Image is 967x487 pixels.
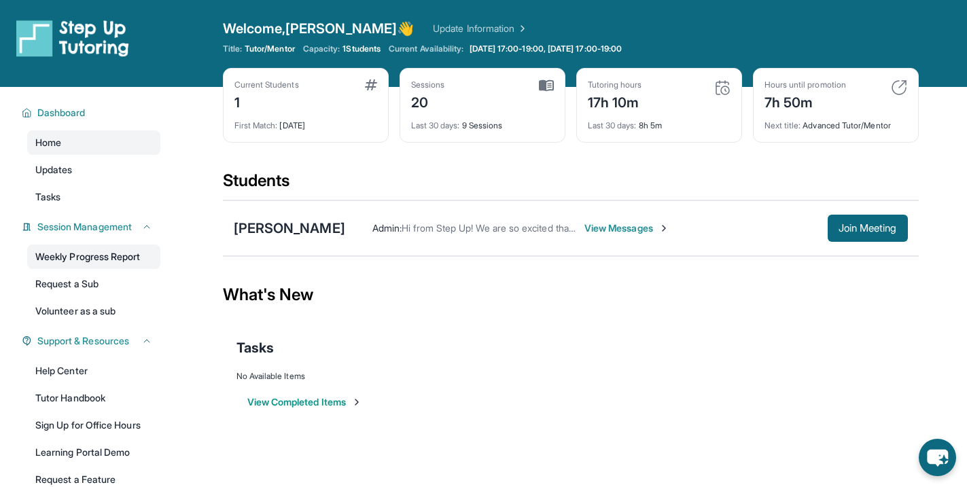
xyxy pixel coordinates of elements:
[27,359,160,383] a: Help Center
[234,120,278,130] span: First Match :
[365,79,377,90] img: card
[303,43,340,54] span: Capacity:
[389,43,463,54] span: Current Availability:
[32,334,152,348] button: Support & Resources
[828,215,908,242] button: Join Meeting
[32,106,152,120] button: Dashboard
[37,220,132,234] span: Session Management
[223,170,919,200] div: Students
[27,386,160,410] a: Tutor Handbook
[234,79,299,90] div: Current Students
[714,79,731,96] img: card
[372,222,402,234] span: Admin :
[236,371,905,382] div: No Available Items
[223,19,415,38] span: Welcome, [PERSON_NAME] 👋
[245,43,295,54] span: Tutor/Mentor
[588,90,642,112] div: 17h 10m
[411,79,445,90] div: Sessions
[35,136,61,149] span: Home
[514,22,528,35] img: Chevron Right
[588,112,731,131] div: 8h 5m
[764,112,907,131] div: Advanced Tutor/Mentor
[223,265,919,325] div: What's New
[236,338,274,357] span: Tasks
[27,185,160,209] a: Tasks
[891,79,907,96] img: card
[35,163,73,177] span: Updates
[584,221,669,235] span: View Messages
[27,272,160,296] a: Request a Sub
[234,219,345,238] div: [PERSON_NAME]
[234,90,299,112] div: 1
[32,220,152,234] button: Session Management
[658,223,669,234] img: Chevron-Right
[27,299,160,323] a: Volunteer as a sub
[539,79,554,92] img: card
[27,440,160,465] a: Learning Portal Demo
[411,112,554,131] div: 9 Sessions
[16,19,129,57] img: logo
[839,224,897,232] span: Join Meeting
[37,334,129,348] span: Support & Resources
[223,43,242,54] span: Title:
[919,439,956,476] button: chat-button
[433,22,528,35] a: Update Information
[470,43,622,54] span: [DATE] 17:00-19:00, [DATE] 17:00-19:00
[342,43,381,54] span: 1 Students
[411,120,460,130] span: Last 30 days :
[27,158,160,182] a: Updates
[35,190,60,204] span: Tasks
[764,79,846,90] div: Hours until promotion
[234,112,377,131] div: [DATE]
[27,130,160,155] a: Home
[37,106,86,120] span: Dashboard
[27,413,160,437] a: Sign Up for Office Hours
[247,395,362,409] button: View Completed Items
[764,90,846,112] div: 7h 50m
[588,79,642,90] div: Tutoring hours
[27,245,160,269] a: Weekly Progress Report
[588,120,637,130] span: Last 30 days :
[764,120,801,130] span: Next title :
[411,90,445,112] div: 20
[467,43,625,54] a: [DATE] 17:00-19:00, [DATE] 17:00-19:00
